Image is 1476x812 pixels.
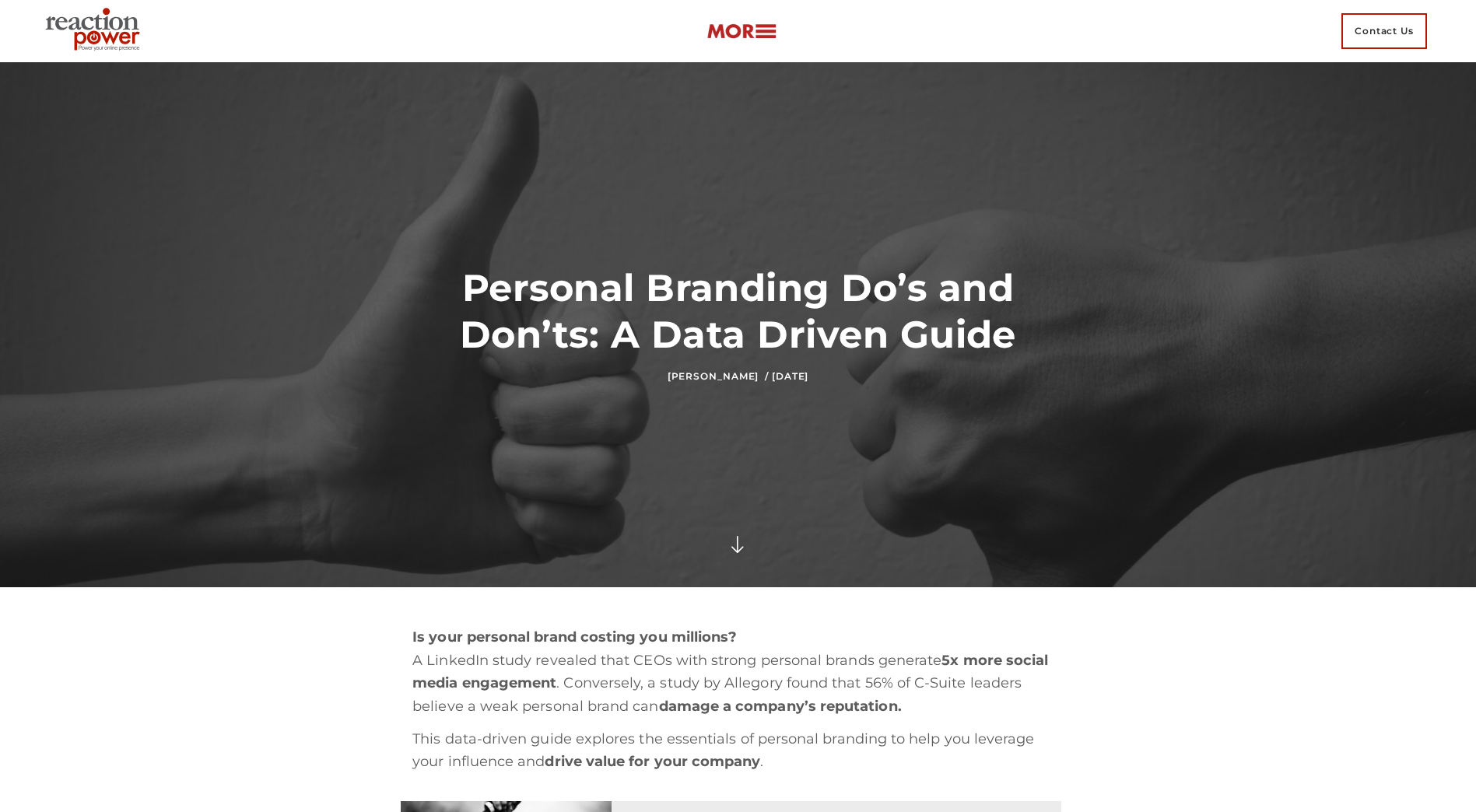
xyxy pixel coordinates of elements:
[412,264,1064,358] h1: Personal Branding Do’s and Don’ts: A Data Driven Guide
[659,698,902,715] strong: damage a company’s reputation.
[772,370,808,382] time: [DATE]
[706,23,777,40] img: more-btn.png
[545,753,760,770] strong: drive value for your company
[412,628,737,646] strong: Is your personal brand costing you millions?
[412,626,1064,719] p: A LinkedIn study revealed that CEOs with strong personal brands generate . Conversely, a study by...
[668,370,769,382] a: [PERSON_NAME] /
[39,3,152,59] img: Executive Branding | Personal Branding Agency
[1341,13,1427,49] span: Contact Us
[412,728,1064,774] p: This data-driven guide explores the essentials of personal branding to help you leverage your inf...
